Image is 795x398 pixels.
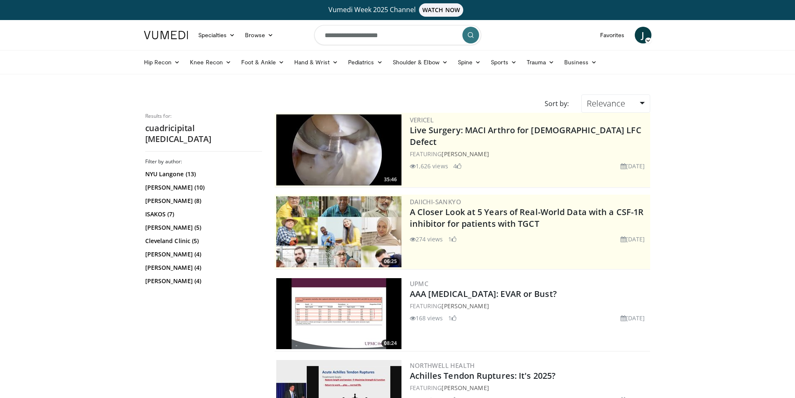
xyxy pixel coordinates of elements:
[145,3,650,17] a: Vumedi Week 2025 ChannelWATCH NOW
[621,235,645,243] li: [DATE]
[410,235,443,243] li: 274 views
[289,54,343,71] a: Hand & Wrist
[635,27,651,43] a: J
[145,123,262,144] h2: cuadricipital [MEDICAL_DATA]
[240,27,278,43] a: Browse
[276,278,401,349] img: b3d16608-eda3-4e1b-8737-24ec70f2359c.300x170_q85_crop-smart_upscale.jpg
[139,54,185,71] a: Hip Recon
[410,206,644,229] a: A Closer Look at 5 Years of Real-World Data with a CSF-1R inhibitor for patients with TGCT
[621,314,645,322] li: [DATE]
[276,114,401,185] a: 35:46
[453,54,486,71] a: Spine
[276,196,401,267] img: 93c22cae-14d1-47f0-9e4a-a244e824b022.png.300x170_q85_crop-smart_upscale.jpg
[381,176,399,183] span: 35:46
[276,114,401,185] img: eb023345-1e2d-4374-a840-ddbc99f8c97c.300x170_q85_crop-smart_upscale.jpg
[145,158,262,165] h3: Filter by author:
[448,235,457,243] li: 1
[276,278,401,349] a: 08:24
[442,302,489,310] a: [PERSON_NAME]
[145,170,260,178] a: NYU Langone (13)
[587,98,625,109] span: Relevance
[453,162,462,170] li: 4
[621,162,645,170] li: [DATE]
[486,54,522,71] a: Sports
[193,27,240,43] a: Specialties
[145,183,260,192] a: [PERSON_NAME] (10)
[442,384,489,392] a: [PERSON_NAME]
[145,237,260,245] a: Cleveland Clinic (5)
[410,279,429,288] a: UPMC
[410,198,462,206] a: Daiichi-Sankyo
[442,150,489,158] a: [PERSON_NAME]
[581,94,650,113] a: Relevance
[410,124,641,147] a: Live Surgery: MACI Arthro for [DEMOGRAPHIC_DATA] LFC Defect
[448,314,457,322] li: 1
[388,54,453,71] a: Shoulder & Elbow
[343,54,388,71] a: Pediatrics
[145,250,260,259] a: [PERSON_NAME] (4)
[145,264,260,272] a: [PERSON_NAME] (4)
[144,31,188,39] img: VuMedi Logo
[410,302,649,310] div: FEATURING
[410,314,443,322] li: 168 views
[538,94,575,113] div: Sort by:
[559,54,602,71] a: Business
[410,162,448,170] li: 1,626 views
[381,340,399,347] span: 08:24
[314,25,481,45] input: Search topics, interventions
[410,116,434,124] a: Vericel
[410,150,649,158] div: FEATURING
[410,370,556,381] a: Achilles Tendon Ruptures: It's 2025?
[276,196,401,267] a: 06:25
[145,277,260,285] a: [PERSON_NAME] (4)
[145,210,260,218] a: ISAKOS (7)
[595,27,630,43] a: Favorites
[145,223,260,232] a: [PERSON_NAME] (5)
[236,54,289,71] a: Foot & Ankle
[410,361,475,370] a: Northwell Health
[419,3,463,17] span: WATCH NOW
[185,54,236,71] a: Knee Recon
[381,258,399,265] span: 06:25
[410,383,649,392] div: FEATURING
[145,113,262,119] p: Results for:
[522,54,560,71] a: Trauma
[410,288,557,299] a: AAA [MEDICAL_DATA]: EVAR or Bust?
[145,197,260,205] a: [PERSON_NAME] (8)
